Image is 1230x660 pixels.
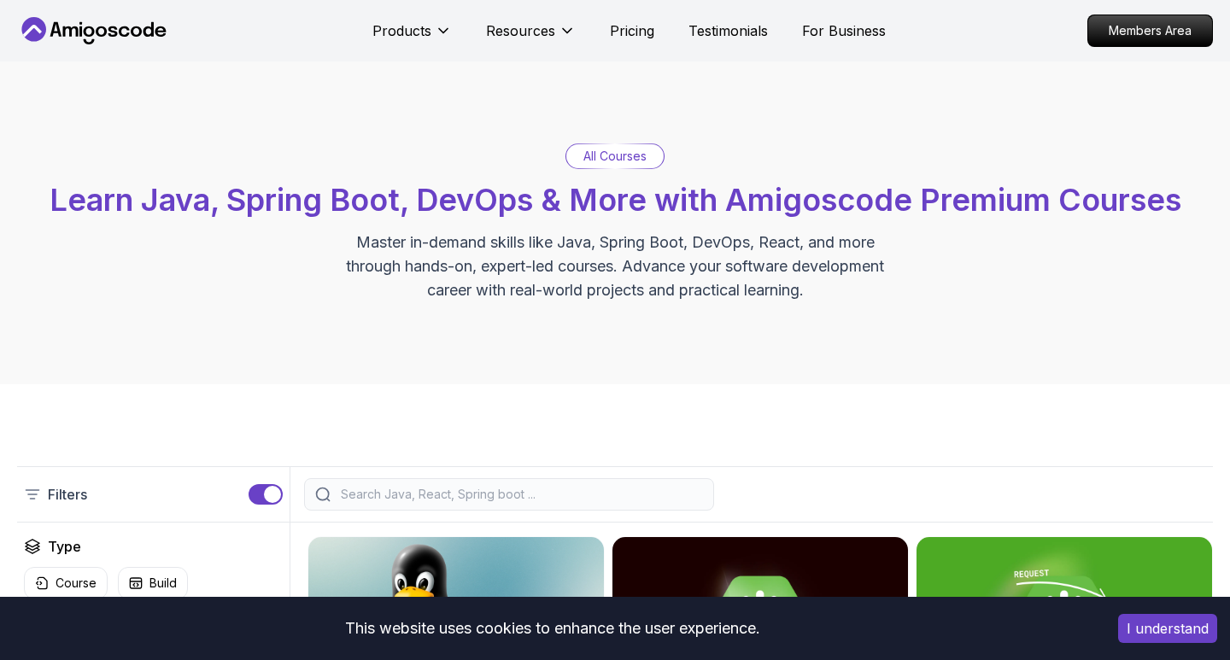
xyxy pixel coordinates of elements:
button: Course [24,567,108,599]
p: All Courses [583,148,647,165]
span: Learn Java, Spring Boot, DevOps & More with Amigoscode Premium Courses [50,181,1181,219]
p: Build [149,575,177,592]
a: Testimonials [688,20,768,41]
button: Resources [486,20,576,55]
h2: Type [48,536,81,557]
p: Course [56,575,97,592]
a: Members Area [1087,15,1213,47]
p: Master in-demand skills like Java, Spring Boot, DevOps, React, and more through hands-on, expert-... [328,231,902,302]
div: This website uses cookies to enhance the user experience. [13,610,1092,647]
p: Products [372,20,431,41]
a: For Business [802,20,886,41]
p: Resources [486,20,555,41]
p: Filters [48,484,87,505]
button: Products [372,20,452,55]
input: Search Java, React, Spring boot ... [337,486,703,503]
button: Build [118,567,188,599]
p: Members Area [1088,15,1212,46]
button: Accept cookies [1118,614,1217,643]
a: Pricing [610,20,654,41]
